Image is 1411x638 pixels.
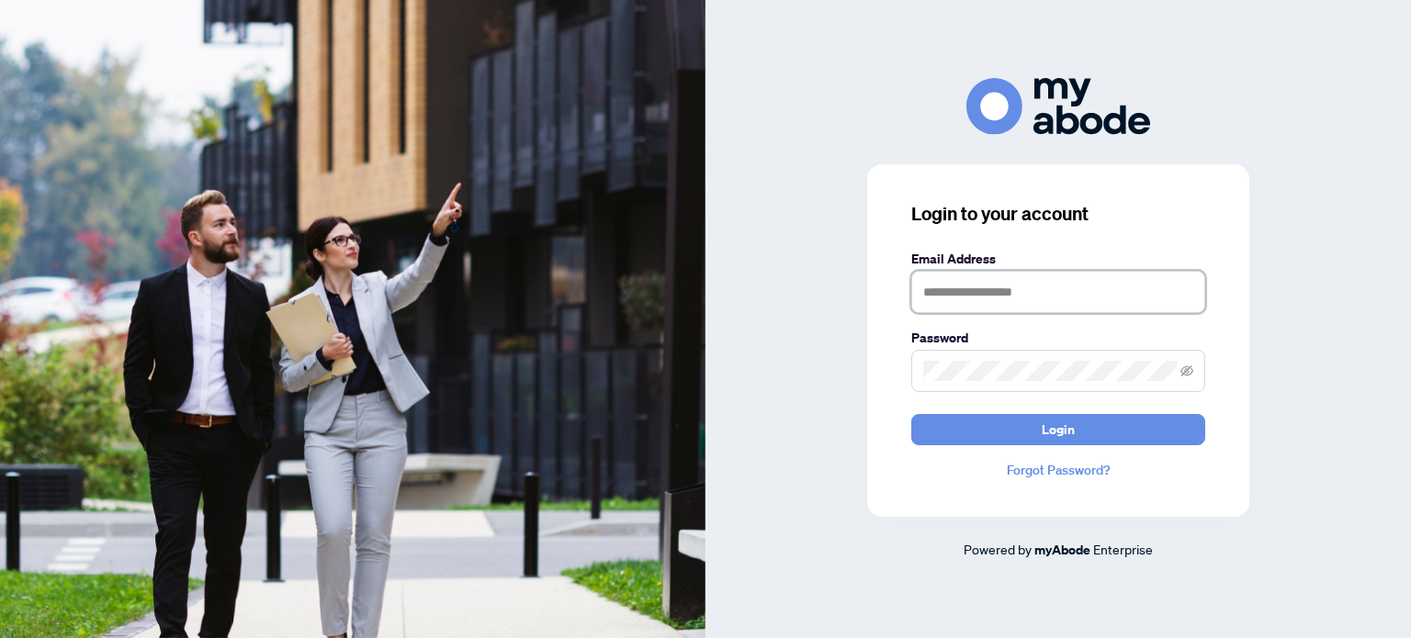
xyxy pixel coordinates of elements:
a: Forgot Password? [911,460,1205,480]
span: Enterprise [1093,541,1153,557]
img: ma-logo [966,78,1150,134]
label: Password [911,328,1205,348]
span: Login [1042,415,1075,444]
button: Login [911,414,1205,445]
h3: Login to your account [911,201,1205,227]
label: Email Address [911,249,1205,269]
a: myAbode [1034,540,1090,560]
span: eye-invisible [1180,364,1193,377]
span: Powered by [964,541,1032,557]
